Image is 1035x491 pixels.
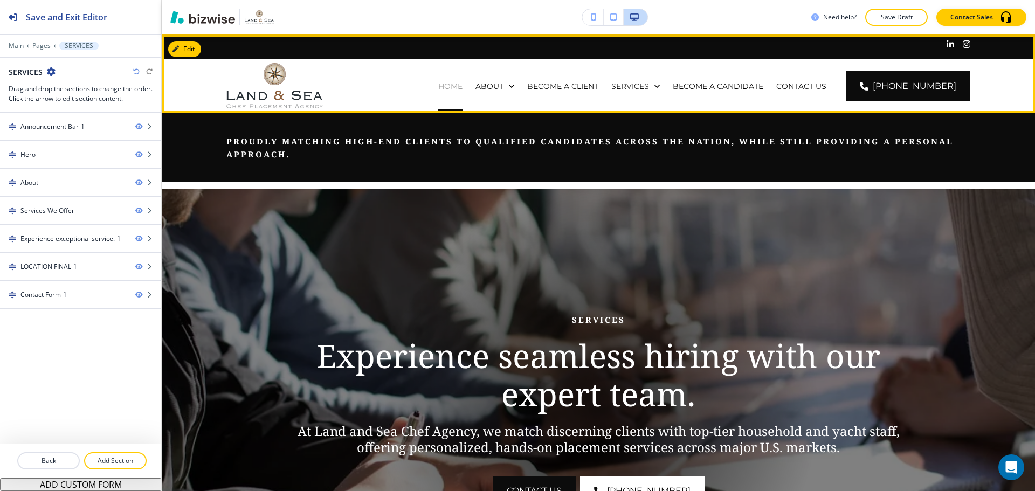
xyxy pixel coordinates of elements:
img: Drag [9,151,16,158]
p: Proudly matching high-end clients to qualified candidates across the nation, while still providin... [226,135,970,161]
div: Announcement Bar-1 [20,122,85,132]
p: CONTACT US [776,81,826,92]
p: BECOME A CLIENT [527,81,598,92]
button: Main [9,42,24,50]
h2: Save and Exit Editor [26,11,107,24]
img: Drag [9,235,16,243]
img: Drag [9,263,16,271]
p: ABOUT [475,81,503,92]
p: At Land and Sea Chef Agency, we match discerning clients with top-tier household and yacht staff,... [288,423,909,455]
div: Open Intercom Messenger [998,454,1024,480]
p: SERVICES [288,313,909,326]
p: HOME [438,81,463,92]
img: Land and Sea Chef Agency [226,63,323,108]
p: Contact Sales [950,12,993,22]
p: Back [18,456,79,466]
div: About [20,178,38,188]
img: Drag [9,179,16,186]
img: Drag [9,207,16,215]
h2: SERVICES [9,66,43,78]
img: Drag [9,291,16,299]
img: Bizwise Logo [170,11,235,24]
div: Contact Form-1 [20,290,67,300]
button: Contact Sales [936,9,1026,26]
button: Save Draft [865,9,928,26]
button: Add Section [84,452,147,469]
div: Services We Offer [20,206,74,216]
div: Experience exceptional service.-1 [20,234,121,244]
p: BECOME A CANDIDATE [673,81,763,92]
p: Save Draft [879,12,914,22]
img: Drag [9,123,16,130]
span: [PHONE_NUMBER] [873,80,956,93]
img: Your Logo [245,10,274,24]
h3: Need help? [823,12,857,22]
p: Add Section [85,456,146,466]
button: SERVICES [59,42,99,50]
button: Pages [32,42,51,50]
p: Experience seamless hiring with our expert team. [288,337,909,413]
button: Edit [168,41,201,57]
div: Hero [20,150,36,160]
button: Back [17,452,80,469]
p: SERVICES [65,42,93,50]
a: [PHONE_NUMBER] [846,71,970,101]
p: SERVICES [611,81,649,92]
div: LOCATION FINAL-1 [20,262,77,272]
h3: Drag and drop the sections to change the order. Click the arrow to edit section content. [9,84,153,103]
